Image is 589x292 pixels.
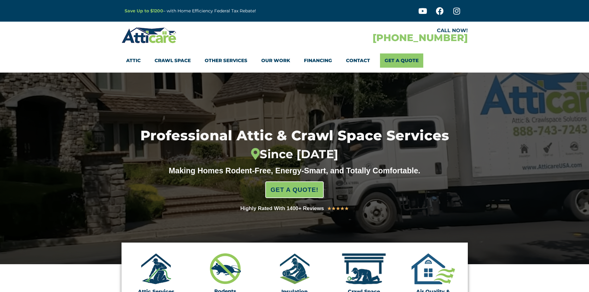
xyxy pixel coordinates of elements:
nav: Menu [126,53,463,68]
a: Other Services [205,53,247,68]
a: Get A Quote [380,53,423,68]
div: CALL NOW! [295,28,468,33]
a: Save Up to $1200 [125,8,163,14]
a: Our Work [261,53,290,68]
a: Attic [126,53,141,68]
i: ★ [331,205,336,213]
div: 5/5 [327,205,349,213]
a: Financing [304,53,332,68]
i: ★ [327,205,331,213]
p: – with Home Efficiency Federal Tax Rebate! [125,7,325,15]
div: Since [DATE] [109,147,481,161]
a: Contact [346,53,370,68]
a: GET A QUOTE! [265,181,324,198]
i: ★ [340,205,344,213]
span: GET A QUOTE! [271,184,318,196]
h1: Professional Attic & Crawl Space Services [109,129,481,161]
div: Highly Rated With 1400+ Reviews [240,204,324,213]
a: Crawl Space [155,53,191,68]
i: ★ [336,205,340,213]
div: Making Homes Rodent-Free, Energy-Smart, and Totally Comfortable. [157,166,432,175]
i: ★ [344,205,349,213]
